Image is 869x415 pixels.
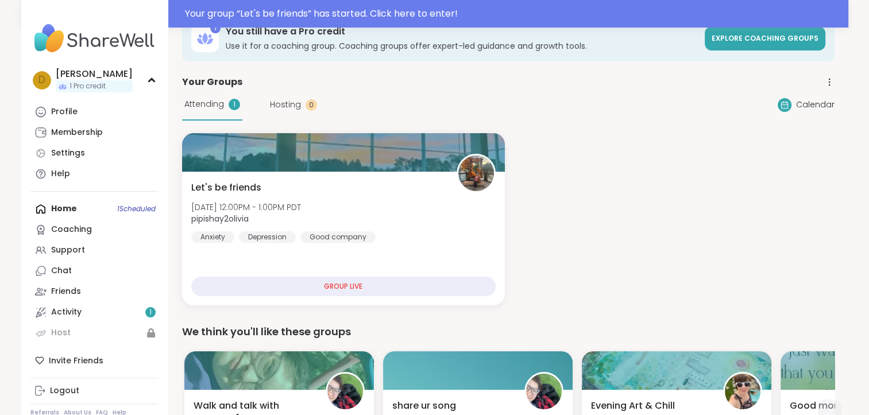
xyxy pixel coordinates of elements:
[51,265,72,277] div: Chat
[526,374,562,409] img: Kelldog23
[30,281,159,302] a: Friends
[30,18,159,59] img: ShareWell Nav Logo
[30,122,159,143] a: Membership
[50,385,79,397] div: Logout
[30,381,159,401] a: Logout
[458,156,494,191] img: pipishay2olivia
[30,219,159,240] a: Coaching
[30,350,159,371] div: Invite Friends
[191,201,301,213] span: [DATE] 12:00PM - 1:00PM PDT
[51,224,92,235] div: Coaching
[51,148,85,159] div: Settings
[185,7,841,21] div: Your group “ Let's be friends ” has started. Click here to enter!
[51,327,71,339] div: Host
[191,213,249,224] b: pipishay2olivia
[191,277,496,296] div: GROUP LIVE
[51,106,78,118] div: Profile
[184,98,224,110] span: Attending
[392,399,456,413] span: share ur song
[725,374,760,409] img: Adrienne_QueenOfTheDawn
[30,102,159,122] a: Profile
[69,82,106,91] span: 1 Pro credit
[30,302,159,323] a: Activity1
[51,307,82,318] div: Activity
[182,75,242,89] span: Your Groups
[849,5,864,20] div: Close Step
[51,245,85,256] div: Support
[191,231,234,243] div: Anxiety
[229,99,240,110] div: 1
[226,40,698,52] h3: Use it for a coaching group. Coaching groups offer expert-led guidance and growth tools.
[51,286,81,297] div: Friends
[51,127,103,138] div: Membership
[30,143,159,164] a: Settings
[306,99,317,111] div: 0
[191,181,261,195] span: Let's be friends
[56,68,133,80] div: [PERSON_NAME]
[182,324,835,340] div: We think you'll like these groups
[327,374,363,409] img: Kelldog23
[270,99,301,111] span: Hosting
[210,23,221,33] div: 1
[226,25,698,38] h3: You still have a Pro credit
[30,323,159,343] a: Host
[30,164,159,184] a: Help
[705,26,825,51] a: Explore Coaching Groups
[38,73,45,88] span: D
[149,308,152,317] span: 1
[51,168,70,180] div: Help
[239,231,296,243] div: Depression
[300,231,376,243] div: Good company
[30,261,159,281] a: Chat
[712,33,818,43] span: Explore Coaching Groups
[796,99,835,111] span: Calendar
[30,240,159,261] a: Support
